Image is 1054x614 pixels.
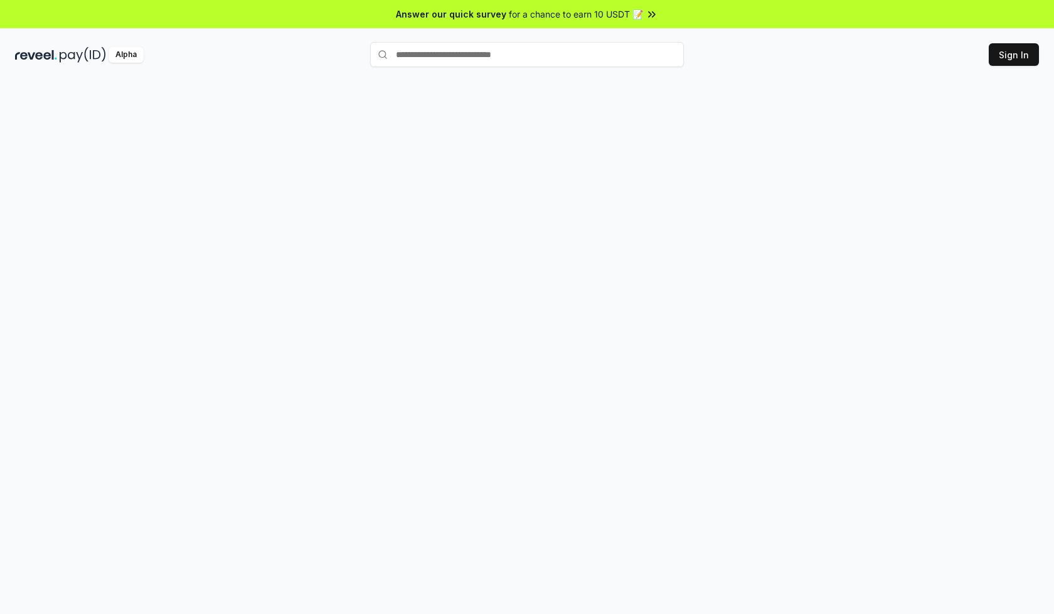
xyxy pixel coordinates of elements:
[989,43,1039,66] button: Sign In
[509,8,643,21] span: for a chance to earn 10 USDT 📝
[60,47,106,63] img: pay_id
[15,47,57,63] img: reveel_dark
[396,8,506,21] span: Answer our quick survey
[109,47,144,63] div: Alpha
